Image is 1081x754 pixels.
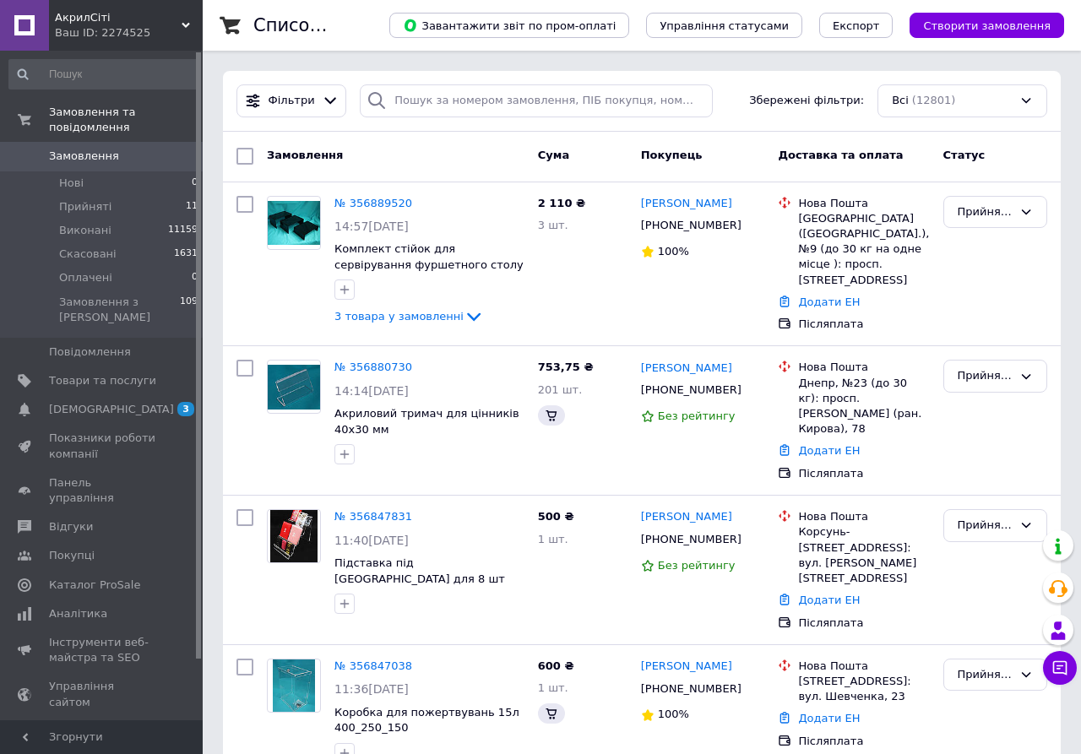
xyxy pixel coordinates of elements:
[538,510,574,523] span: 500 ₴
[912,94,956,106] span: (12801)
[798,466,929,481] div: Післяплата
[819,13,894,38] button: Експорт
[641,682,741,695] span: [PHONE_NUMBER]
[833,19,880,32] span: Експорт
[749,93,864,109] span: Збережені фільтри:
[798,196,929,211] div: Нова Пошта
[59,223,111,238] span: Виконані
[778,149,903,161] span: Доставка та оплата
[538,197,585,209] span: 2 110 ₴
[59,176,84,191] span: Нові
[910,13,1064,38] button: Створити замовлення
[49,344,131,360] span: Повідомлення
[59,270,112,285] span: Оплачені
[267,196,321,250] a: Фото товару
[334,407,519,436] span: Акриловий тримач для цінників 40х30 мм
[192,176,198,191] span: 0
[641,533,741,545] span: [PHONE_NUMBER]
[958,367,1013,385] div: Прийнято
[538,149,569,161] span: Cума
[49,105,203,135] span: Замовлення та повідомлення
[923,19,1051,32] span: Створити замовлення
[334,510,412,523] a: № 356847831
[798,509,929,524] div: Нова Пошта
[168,223,198,238] span: 11159
[174,247,198,262] span: 1631
[334,197,412,209] a: № 356889520
[55,10,182,25] span: АкрилСіті
[334,534,409,547] span: 11:40[DATE]
[334,659,412,672] a: № 356847038
[59,247,117,262] span: Скасовані
[798,712,860,724] a: Додати ЕН
[798,659,929,674] div: Нова Пошта
[334,242,524,286] a: Комплект стійок для сервірування фуршетного столу Чорний
[641,219,741,231] span: [PHONE_NUMBER]
[658,245,689,258] span: 100%
[334,682,409,696] span: 11:36[DATE]
[49,548,95,563] span: Покупці
[538,659,574,672] span: 600 ₴
[538,533,568,545] span: 1 шт.
[334,384,409,398] span: 14:14[DATE]
[538,219,568,231] span: 3 шт.
[55,25,203,41] div: Ваш ID: 2274525
[334,220,409,233] span: 14:57[DATE]
[538,361,594,373] span: 753,75 ₴
[893,19,1064,31] a: Створити замовлення
[177,402,194,416] span: 3
[641,383,741,396] span: [PHONE_NUMBER]
[641,196,732,212] a: [PERSON_NAME]
[334,361,412,373] a: № 356880730
[49,635,156,665] span: Інструменти веб-майстра та SEO
[660,19,789,32] span: Управління статусами
[538,383,583,396] span: 201 шт.
[49,519,93,534] span: Відгуки
[186,199,198,214] span: 11
[538,681,568,694] span: 1 шт.
[49,373,156,388] span: Товари та послуги
[798,317,929,332] div: Післяплата
[49,578,140,593] span: Каталог ProSale
[403,18,616,33] span: Завантажити звіт по пром-оплаті
[49,402,174,417] span: [DEMOGRAPHIC_DATA]
[958,517,1013,534] div: Прийнято
[943,149,986,161] span: Статус
[267,659,321,713] a: Фото товару
[646,13,802,38] button: Управління статусами
[8,59,199,90] input: Пошук
[658,708,689,720] span: 100%
[59,199,111,214] span: Прийняті
[49,606,107,621] span: Аналітика
[958,203,1013,221] div: Прийнято
[334,310,484,323] a: 3 товара у замовленні
[658,410,736,422] span: Без рейтингу
[180,295,198,325] span: 109
[658,559,736,572] span: Без рейтингу
[267,509,321,563] a: Фото товару
[270,510,318,562] img: Фото товару
[641,149,703,161] span: Покупець
[269,93,315,109] span: Фільтри
[389,13,629,38] button: Завантажити звіт по пром-оплаті
[360,84,713,117] input: Пошук за номером замовлення, ПІБ покупця, номером телефону, Email, номером накладної
[798,524,929,586] div: Корсунь-[STREET_ADDRESS]: вул. [PERSON_NAME][STREET_ADDRESS]
[49,149,119,164] span: Замовлення
[798,444,860,457] a: Додати ЕН
[641,361,732,377] a: [PERSON_NAME]
[892,93,909,109] span: Всі
[334,556,505,585] a: Підставка під [GEOGRAPHIC_DATA] для 8 шт
[958,666,1013,684] div: Прийнято
[798,594,860,606] a: Додати ЕН
[798,360,929,375] div: Нова Пошта
[641,659,732,675] a: [PERSON_NAME]
[798,376,929,437] div: Днепр, №23 (до 30 кг): просп. [PERSON_NAME] (ран. Кирова), 78
[1043,651,1077,685] button: Чат з покупцем
[49,431,156,461] span: Показники роботи компанії
[334,706,519,735] a: Коробка для пожертвувань 15л 400_250_150
[798,296,860,308] a: Додати ЕН
[192,270,198,285] span: 0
